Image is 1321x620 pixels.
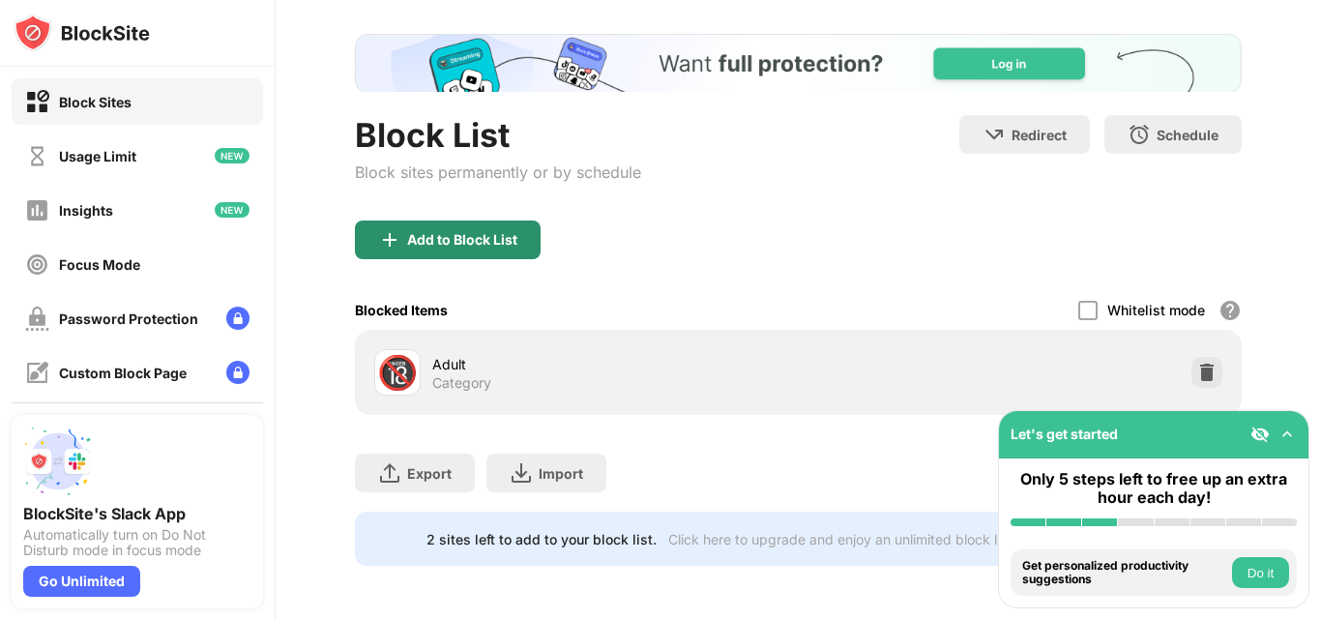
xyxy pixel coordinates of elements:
[1022,559,1227,587] div: Get personalized productivity suggestions
[215,148,250,163] img: new-icon.svg
[25,198,49,222] img: insights-off.svg
[23,504,251,523] div: BlockSite's Slack App
[432,354,799,374] div: Adult
[215,202,250,218] img: new-icon.svg
[1012,127,1067,143] div: Redirect
[59,202,113,219] div: Insights
[226,307,250,330] img: lock-menu.svg
[59,94,132,110] div: Block Sites
[407,232,517,248] div: Add to Block List
[355,302,448,318] div: Blocked Items
[426,531,657,547] div: 2 sites left to add to your block list.
[25,252,49,277] img: focus-off.svg
[355,115,641,155] div: Block List
[23,427,93,496] img: push-slack.svg
[25,90,49,114] img: block-on.svg
[407,465,452,482] div: Export
[1250,425,1270,444] img: eye-not-visible.svg
[25,361,49,385] img: customize-block-page-off.svg
[1277,425,1297,444] img: omni-setup-toggle.svg
[23,566,140,597] div: Go Unlimited
[59,365,187,381] div: Custom Block Page
[432,374,491,392] div: Category
[377,353,418,393] div: 🔞
[59,310,198,327] div: Password Protection
[25,307,49,331] img: password-protection-off.svg
[355,162,641,182] div: Block sites permanently or by schedule
[668,531,1015,547] div: Click here to upgrade and enjoy an unlimited block list.
[1107,302,1205,318] div: Whitelist mode
[14,14,150,52] img: logo-blocksite.svg
[59,256,140,273] div: Focus Mode
[539,465,583,482] div: Import
[1011,470,1297,507] div: Only 5 steps left to free up an extra hour each day!
[59,148,136,164] div: Usage Limit
[23,527,251,558] div: Automatically turn on Do Not Disturb mode in focus mode
[25,144,49,168] img: time-usage-off.svg
[226,361,250,384] img: lock-menu.svg
[1232,557,1289,588] button: Do it
[355,34,1242,92] iframe: Banner
[1011,426,1118,442] div: Let's get started
[1157,127,1218,143] div: Schedule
